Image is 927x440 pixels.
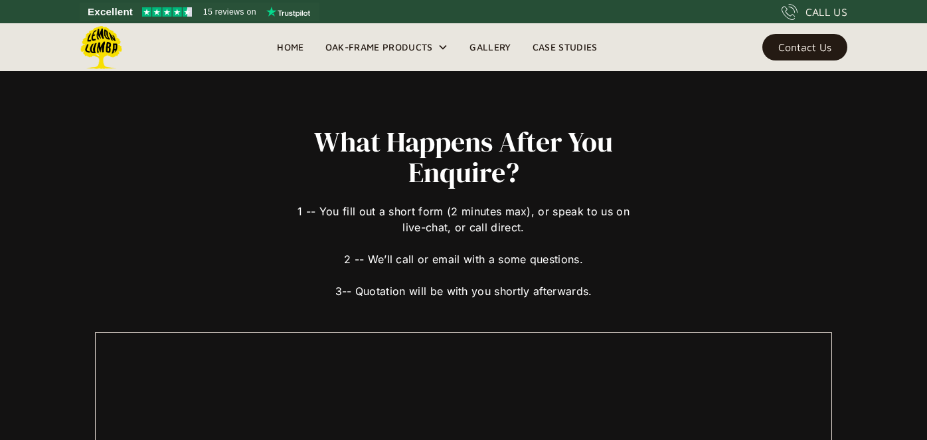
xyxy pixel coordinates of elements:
a: Gallery [459,37,521,57]
a: Home [266,37,314,57]
span: 15 reviews on [203,4,256,20]
a: CALL US [782,4,847,20]
div: 1 -- You fill out a short form (2 minutes max), or speak to us on live-chat, or call direct. 2 --... [292,187,635,299]
a: Case Studies [522,37,608,57]
div: Contact Us [778,43,831,52]
div: Oak-Frame Products [315,23,460,71]
a: See Lemon Lumba reviews on Trustpilot [80,3,319,21]
img: Trustpilot 4.5 stars [142,7,192,17]
a: Contact Us [762,34,847,60]
h2: What Happens After You Enquire? [292,126,635,187]
div: CALL US [805,4,847,20]
div: Oak-Frame Products [325,39,433,55]
span: Excellent [88,4,133,20]
img: Trustpilot logo [266,7,310,17]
